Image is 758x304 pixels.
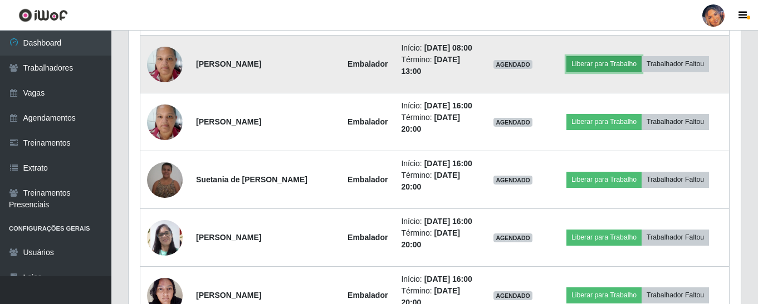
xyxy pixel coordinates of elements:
[401,216,473,227] li: Início:
[348,117,388,126] strong: Embalador
[566,230,642,245] button: Liberar para Trabalho
[493,233,532,242] span: AGENDADO
[424,217,472,226] time: [DATE] 16:00
[196,117,261,126] strong: [PERSON_NAME]
[401,227,473,251] li: Término:
[196,291,261,300] strong: [PERSON_NAME]
[424,275,472,283] time: [DATE] 16:00
[493,291,532,300] span: AGENDADO
[566,287,642,303] button: Liberar para Trabalho
[348,59,388,68] strong: Embalador
[424,159,472,168] time: [DATE] 16:00
[566,114,642,129] button: Liberar para Trabalho
[401,54,473,77] li: Término:
[642,172,709,187] button: Trabalhador Faltou
[401,112,473,135] li: Término:
[401,158,473,170] li: Início:
[424,101,472,110] time: [DATE] 16:00
[196,175,307,184] strong: Suetania de [PERSON_NAME]
[196,59,261,68] strong: [PERSON_NAME]
[642,114,709,129] button: Trabalhador Faltou
[493,118,532,127] span: AGENDADO
[401,273,473,285] li: Início:
[566,56,642,72] button: Liberar para Trabalho
[493,60,532,69] span: AGENDADO
[147,206,183,270] img: 1754686441937.jpeg
[196,233,261,242] strong: [PERSON_NAME]
[147,98,183,146] img: 1686577457270.jpeg
[424,43,472,52] time: [DATE] 08:00
[348,175,388,184] strong: Embalador
[642,56,709,72] button: Trabalhador Faltou
[566,172,642,187] button: Liberar para Trabalho
[147,162,183,198] img: 1732824869480.jpeg
[642,287,709,303] button: Trabalhador Faltou
[401,42,473,54] li: Início:
[493,176,532,185] span: AGENDADO
[18,8,68,22] img: CoreUI Logo
[401,170,473,193] li: Término:
[147,41,183,88] img: 1686577457270.jpeg
[642,230,709,245] button: Trabalhador Faltou
[348,233,388,242] strong: Embalador
[348,291,388,300] strong: Embalador
[401,100,473,112] li: Início:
